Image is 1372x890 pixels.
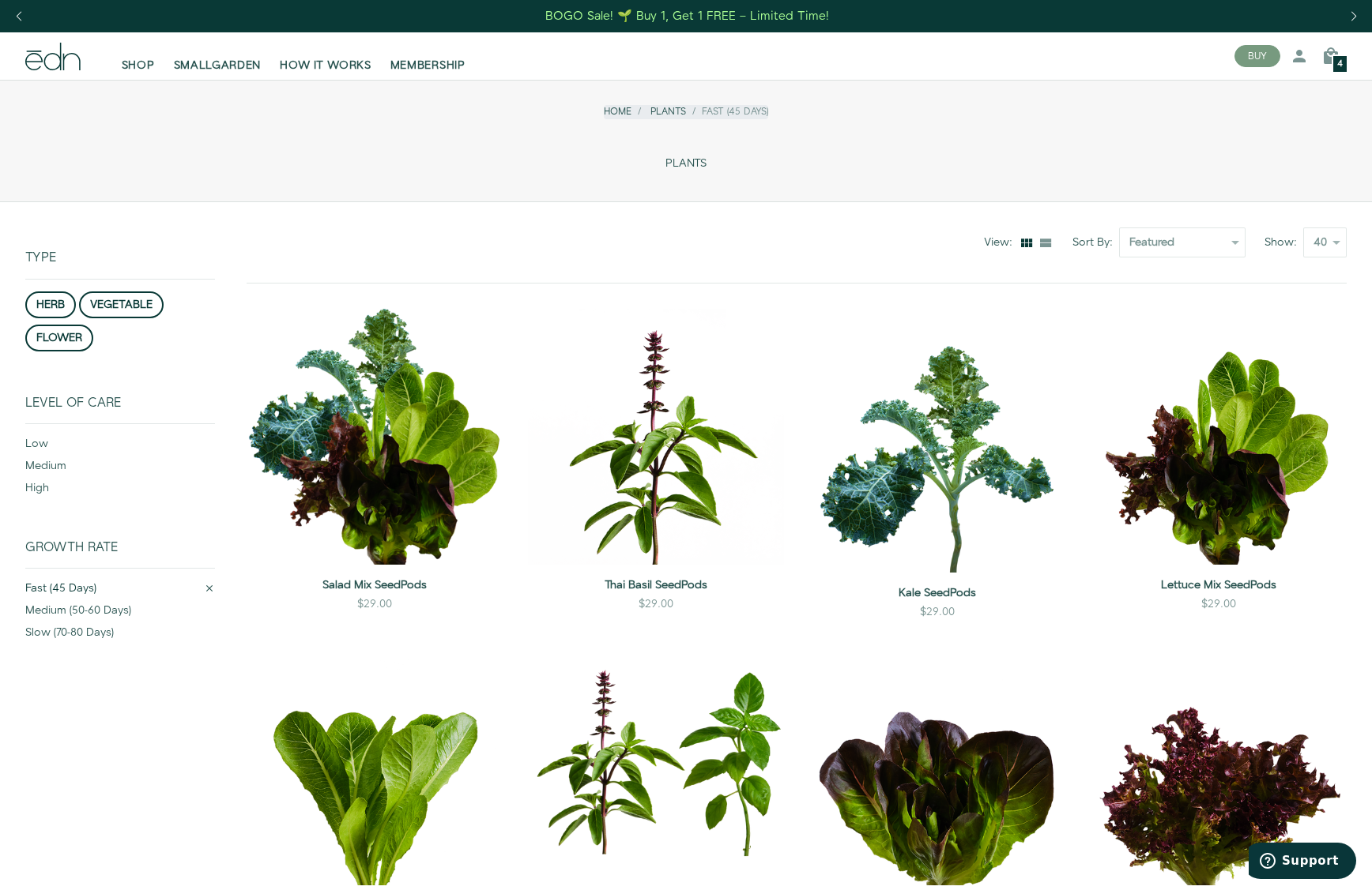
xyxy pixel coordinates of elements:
span: PLANTS [665,157,707,171]
a: SMALLGARDEN [164,39,271,73]
a: MEMBERSHIP [381,39,475,73]
img: Lime / Thai Basil SeedPods [528,629,784,885]
div: medium [25,458,215,480]
a: SHOP [112,39,164,73]
img: Spritzer Lettuce SeedPods [1091,629,1347,885]
div: BOGO Sale! 🌱 Buy 1, Get 1 FREE – Limited Time! [545,8,829,24]
label: Sort By: [1072,235,1119,250]
nav: breadcrumbs [604,105,768,118]
span: HOW IT WORKS [280,58,371,73]
a: Lettuce Mix SeedPods [1091,577,1347,593]
div: Growth Rate [25,540,215,568]
div: medium (50-60 days) [25,603,215,625]
a: Plants [650,105,686,118]
a: HOW IT WORKS [270,39,380,73]
img: Thai Basil SeedPods [528,309,784,565]
div: low [25,436,215,458]
div: Level of Care [25,396,215,423]
div: $29.00 [920,604,955,620]
div: View: [984,235,1019,250]
span: MEMBERSHIP [390,58,465,73]
a: Salad Mix SeedPods [247,577,503,593]
div: slow (70-80 days) [25,625,215,647]
div: fast (45 days) [25,580,204,603]
img: Lettuce Mix SeedPods [1091,309,1347,565]
div: $29.00 [1201,596,1236,612]
div: $29.00 [639,596,673,612]
button: vegetable [79,291,164,318]
a: Thai Basil SeedPods [528,577,784,593]
label: Show: [1265,235,1303,250]
img: Kale SeedPods [809,309,1065,573]
span: SHOP [122,58,155,73]
div: Type [25,202,215,278]
div: $29.00 [357,596,392,612]
button: herb [25,291,76,318]
button: flower [25,325,93,351]
a: Kale SeedPods [809,585,1065,601]
a: BOGO Sale! 🌱 Buy 1, Get 1 FREE – Limited Time! [545,4,831,28]
a: Home [604,105,631,118]
iframe: Opens a widget where you can find more information [1249,843,1356,882]
span: 4 [1337,60,1343,69]
img: Bibb Lettuce SeedPods [247,629,503,885]
img: Baby Red Romaine SeedPods [809,629,1065,885]
div: high [25,480,215,502]
button: BUY [1234,45,1280,67]
li: Fast (45 days) [686,105,768,118]
span: SMALLGARDEN [174,58,262,73]
img: Salad Mix SeedPods [247,309,503,565]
